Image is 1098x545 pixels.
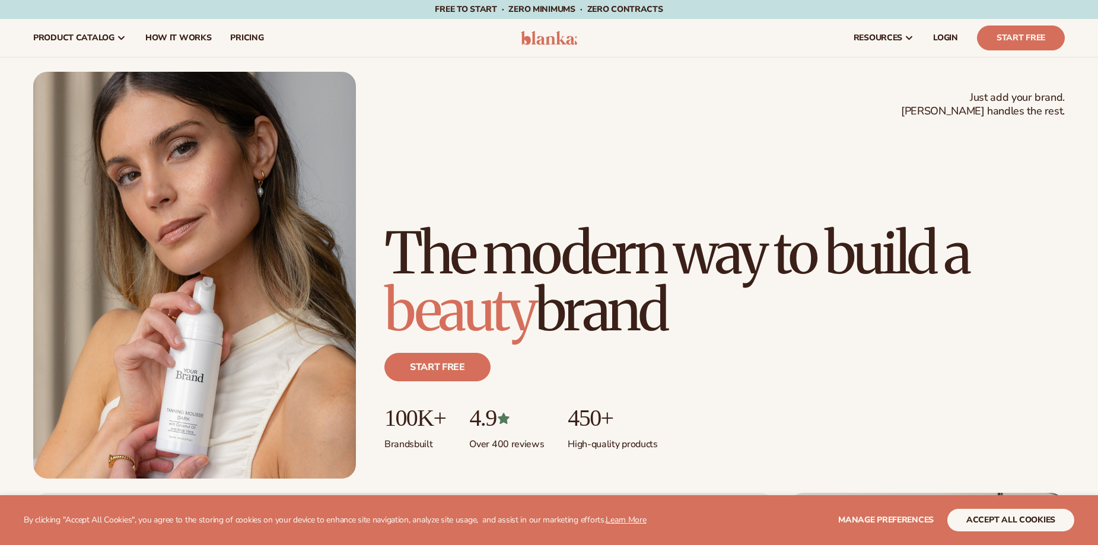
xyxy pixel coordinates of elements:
img: Female holding tanning mousse. [33,72,356,479]
p: High-quality products [568,431,657,451]
span: Manage preferences [838,514,934,525]
button: Manage preferences [838,509,934,531]
a: Learn More [606,514,646,525]
span: resources [854,33,902,43]
p: Over 400 reviews [469,431,544,451]
span: product catalog [33,33,114,43]
a: Start Free [977,26,1065,50]
a: LOGIN [924,19,967,57]
span: Just add your brand. [PERSON_NAME] handles the rest. [901,91,1065,119]
a: pricing [221,19,273,57]
p: 100K+ [384,405,445,431]
a: How It Works [136,19,221,57]
img: logo [521,31,577,45]
p: 450+ [568,405,657,431]
a: product catalog [24,19,136,57]
p: Brands built [384,431,445,451]
p: 4.9 [469,405,544,431]
span: pricing [230,33,263,43]
span: beauty [384,275,535,346]
span: LOGIN [933,33,958,43]
h1: The modern way to build a brand [384,225,1065,339]
span: How It Works [145,33,212,43]
a: Start free [384,353,491,381]
span: Free to start · ZERO minimums · ZERO contracts [435,4,663,15]
p: By clicking "Accept All Cookies", you agree to the storing of cookies on your device to enhance s... [24,515,647,525]
a: resources [844,19,924,57]
button: accept all cookies [947,509,1074,531]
